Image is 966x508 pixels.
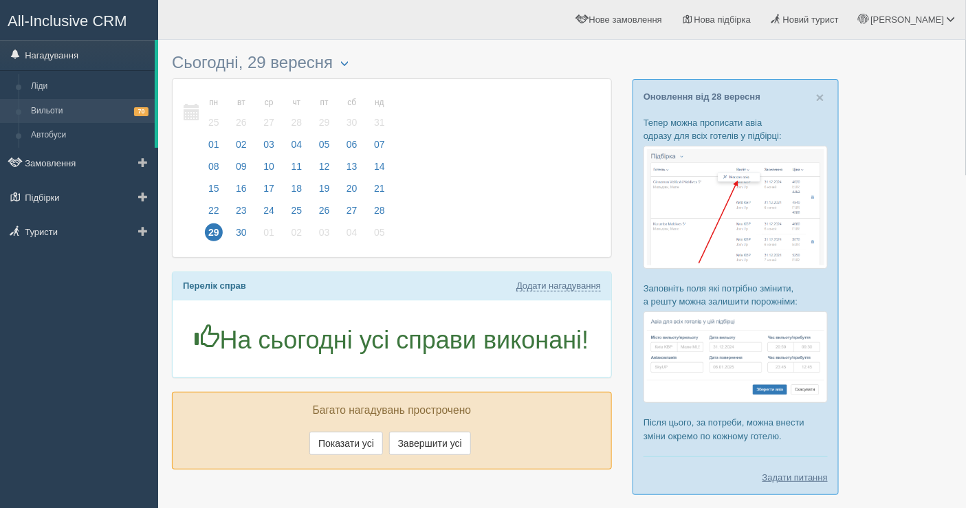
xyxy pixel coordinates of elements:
a: 15 [201,181,227,203]
a: 16 [228,181,254,203]
span: 04 [343,223,361,241]
a: 03 [311,225,338,247]
a: пт 29 [311,89,338,137]
a: 26 [311,203,338,225]
a: 06 [339,137,365,159]
span: 20 [343,179,361,197]
a: Додати нагадування [516,280,601,291]
small: нд [371,97,388,109]
span: 28 [371,201,388,219]
span: 02 [232,135,250,153]
a: пн 25 [201,89,227,137]
span: 03 [316,223,333,241]
small: ср [260,97,278,109]
span: 23 [232,201,250,219]
span: [PERSON_NAME] [870,14,944,25]
a: 18 [284,181,310,203]
a: 01 [256,225,282,247]
span: Нове замовлення [589,14,662,25]
span: 02 [288,223,306,241]
a: Задати питання [762,471,828,484]
small: пт [316,97,333,109]
span: 09 [232,157,250,175]
span: 22 [205,201,223,219]
small: пн [205,97,223,109]
span: 27 [343,201,361,219]
span: 29 [205,223,223,241]
a: 02 [228,137,254,159]
span: 30 [232,223,250,241]
span: 03 [260,135,278,153]
span: 01 [205,135,223,153]
a: 09 [228,159,254,181]
span: 27 [260,113,278,131]
span: Новий турист [783,14,839,25]
span: 12 [316,157,333,175]
p: Багато нагадувань прострочено [183,403,601,419]
button: Завершити усі [389,432,471,455]
span: 07 [371,135,388,153]
span: 26 [316,201,333,219]
span: 08 [205,157,223,175]
a: 21 [366,181,389,203]
a: All-Inclusive CRM [1,1,157,38]
img: %D0%BF%D1%96%D0%B4%D0%B1%D1%96%D1%80%D0%BA%D0%B0-%D0%B0%D0%B2%D1%96%D0%B0-1-%D1%81%D1%80%D0%BC-%D... [644,146,828,269]
span: 15 [205,179,223,197]
span: 06 [343,135,361,153]
a: 07 [366,137,389,159]
a: 11 [284,159,310,181]
a: 19 [311,181,338,203]
p: Після цього, за потреби, можна внести зміни окремо по кожному готелю. [644,416,828,442]
span: 24 [260,201,278,219]
a: 04 [339,225,365,247]
span: 28 [288,113,306,131]
a: чт 28 [284,89,310,137]
a: 12 [311,159,338,181]
a: 08 [201,159,227,181]
a: 13 [339,159,365,181]
small: чт [288,97,306,109]
span: 31 [371,113,388,131]
span: 25 [205,113,223,131]
img: %D0%BF%D1%96%D0%B4%D0%B1%D1%96%D1%80%D0%BA%D0%B0-%D0%B0%D0%B2%D1%96%D0%B0-2-%D1%81%D1%80%D0%BC-%D... [644,311,828,403]
span: 25 [288,201,306,219]
a: 01 [201,137,227,159]
span: 11 [288,157,306,175]
button: Close [816,90,824,104]
a: 04 [284,137,310,159]
span: 17 [260,179,278,197]
a: 14 [366,159,389,181]
span: × [816,89,824,105]
small: сб [343,97,361,109]
p: Тепер можна прописати авіа одразу для всіх готелів у підбірці: [644,116,828,142]
a: Автобуси [25,123,155,148]
span: 13 [343,157,361,175]
h3: Сьогодні, 29 вересня [172,54,612,71]
a: 25 [284,203,310,225]
span: 30 [343,113,361,131]
a: сб 30 [339,89,365,137]
span: 01 [260,223,278,241]
a: 29 [201,225,227,247]
a: 28 [366,203,389,225]
a: 24 [256,203,282,225]
span: All-Inclusive CRM [8,12,127,30]
span: Нова підбірка [694,14,751,25]
a: 20 [339,181,365,203]
a: Оновлення від 28 вересня [644,91,760,102]
span: 21 [371,179,388,197]
span: 26 [232,113,250,131]
a: нд 31 [366,89,389,137]
a: 17 [256,181,282,203]
p: Заповніть поля які потрібно змінити, а решту можна залишити порожніми: [644,282,828,308]
span: 14 [371,157,388,175]
a: вт 26 [228,89,254,137]
span: 05 [316,135,333,153]
a: 05 [311,137,338,159]
span: 05 [371,223,388,241]
a: Вильоти70 [25,99,155,124]
span: 18 [288,179,306,197]
a: Ліди [25,74,155,99]
span: 10 [260,157,278,175]
span: 19 [316,179,333,197]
